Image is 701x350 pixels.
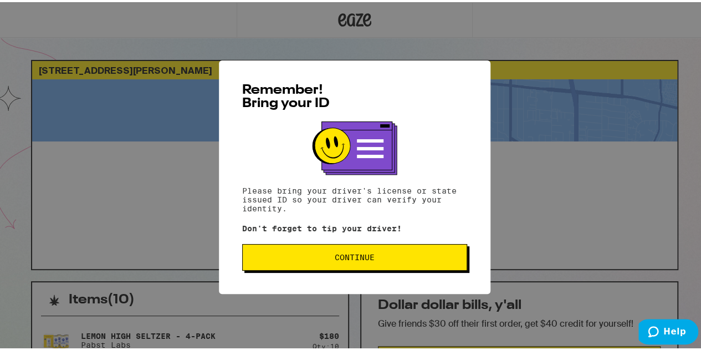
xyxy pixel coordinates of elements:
p: Please bring your driver's license or state issued ID so your driver can verify your identity. [242,184,467,211]
button: Continue [242,242,467,268]
span: Remember! Bring your ID [242,82,330,108]
p: Don't forget to tip your driver! [242,222,467,231]
span: Continue [335,251,375,259]
iframe: Opens a widget where you can find more information [638,317,698,344]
